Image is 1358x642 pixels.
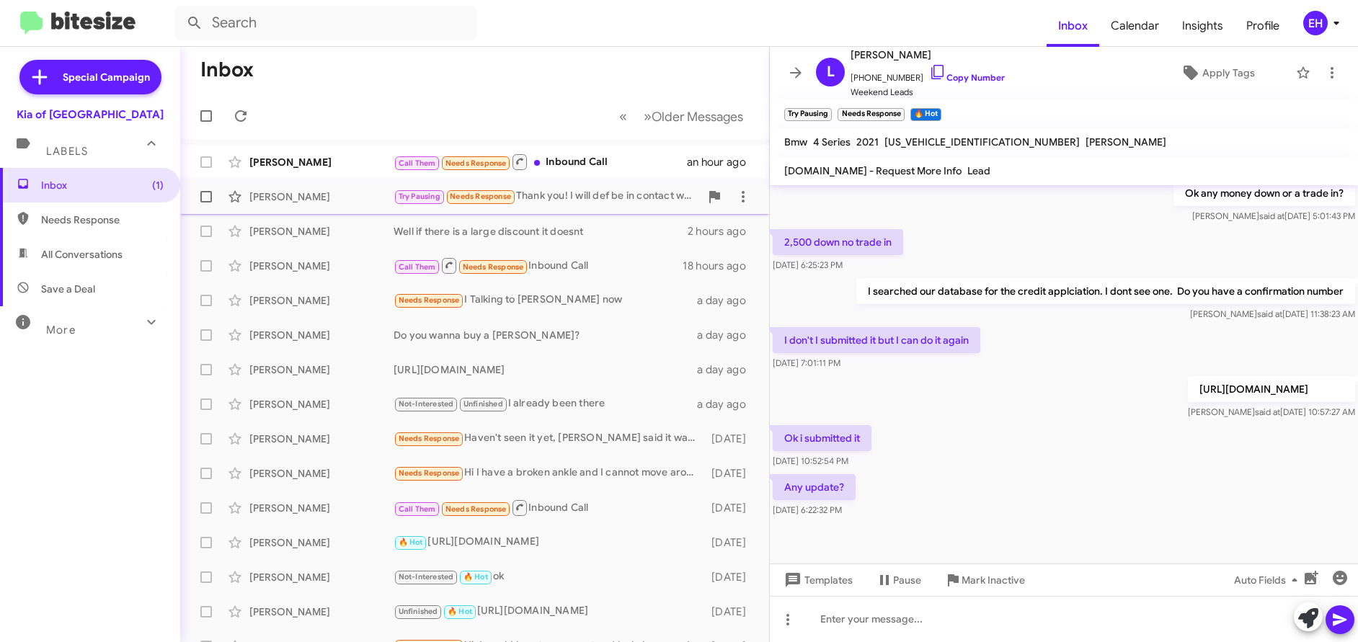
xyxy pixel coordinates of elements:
div: [PERSON_NAME] [249,570,394,584]
span: Call Them [399,504,436,514]
div: [DATE] [705,501,758,515]
span: [PHONE_NUMBER] [851,63,1005,85]
span: Needs Response [445,504,507,514]
span: [DOMAIN_NAME] - Request More Info [784,164,962,177]
span: [PERSON_NAME] [DATE] 11:38:23 AM [1190,308,1355,319]
p: I don't I submitted it but I can do it again [773,327,980,353]
div: I already been there [394,396,697,412]
span: Calendar [1099,5,1171,47]
button: Templates [770,567,864,593]
div: [DATE] [705,466,758,481]
div: [PERSON_NAME] [249,397,394,411]
div: a day ago [697,362,758,377]
span: [PERSON_NAME] [DATE] 5:01:43 PM [1192,210,1355,221]
div: [DATE] [705,570,758,584]
span: said at [1257,308,1282,319]
div: [PERSON_NAME] [249,362,394,377]
div: [URL][DOMAIN_NAME] [394,362,697,377]
div: a day ago [697,397,758,411]
a: Special Campaign [19,60,161,94]
p: Ok i submitted it [773,425,871,451]
p: Ok any money down or a trade in? [1173,180,1355,206]
span: Needs Response [463,262,524,272]
div: [URL][DOMAIN_NAME] [394,534,705,550]
div: an hour ago [687,155,758,169]
button: Pause [864,567,933,593]
span: Bmw [784,135,807,148]
div: Well if there is a large discount it doesnt [394,224,688,238]
button: Apply Tags [1145,60,1289,86]
span: [PERSON_NAME] [851,46,1005,63]
span: [PERSON_NAME] [1086,135,1166,148]
span: Lead [967,164,990,177]
div: [PERSON_NAME] [249,224,394,238]
div: a day ago [697,328,758,342]
a: Inbox [1047,5,1099,47]
a: Copy Number [929,72,1005,83]
button: Mark Inactive [933,567,1037,593]
span: Weekend Leads [851,85,1005,99]
span: Save a Deal [41,282,95,296]
span: Needs Response [399,434,460,443]
small: Try Pausing [784,108,832,121]
span: Needs Response [399,295,460,305]
button: Next [635,102,752,131]
span: Templates [781,567,853,593]
span: Needs Response [399,468,460,478]
span: Needs Response [445,159,507,168]
span: Needs Response [41,213,164,227]
a: Insights [1171,5,1235,47]
div: I Talking to [PERSON_NAME] now [394,292,697,308]
span: 2021 [856,135,879,148]
button: EH [1291,11,1342,35]
div: [DATE] [705,535,758,550]
span: « [619,107,627,125]
span: 🔥 Hot [448,607,472,616]
button: Previous [611,102,636,131]
div: [DATE] [705,432,758,446]
span: Not-Interested [399,399,454,409]
span: [DATE] 6:25:23 PM [773,259,843,270]
div: [PERSON_NAME] [249,466,394,481]
span: [DATE] 10:52:54 PM [773,455,848,466]
span: Inbox [41,178,164,192]
span: Auto Fields [1234,567,1303,593]
span: Try Pausing [399,192,440,201]
p: 2,500 down no trade in [773,229,903,255]
span: Pause [893,567,921,593]
span: 🔥 Hot [463,572,488,581]
div: [URL][DOMAIN_NAME] [394,603,705,620]
div: Do you wanna buy a [PERSON_NAME]? [394,328,697,342]
a: Profile [1235,5,1291,47]
span: Older Messages [652,109,743,125]
span: Mark Inactive [962,567,1025,593]
div: a day ago [697,293,758,308]
div: Inbound Call [394,257,683,275]
span: » [644,107,652,125]
span: Not-Interested [399,572,454,581]
span: 🔥 Hot [399,538,423,547]
div: Haven't seen it yet, [PERSON_NAME] said it wasn't here when I spoke to him earlier [394,430,705,447]
div: [PERSON_NAME] [249,535,394,550]
div: Kia of [GEOGRAPHIC_DATA] [17,107,164,122]
div: [PERSON_NAME] [249,259,394,273]
span: (1) [152,178,164,192]
span: More [46,324,76,336]
div: EH [1303,11,1328,35]
span: Needs Response [450,192,511,201]
div: ok [394,569,705,585]
span: [PERSON_NAME] [DATE] 10:57:27 AM [1188,406,1355,417]
div: [DATE] [705,605,758,619]
div: [PERSON_NAME] [249,432,394,446]
span: [DATE] 7:01:11 PM [773,357,840,368]
span: Call Them [399,159,436,168]
small: Needs Response [838,108,904,121]
div: [PERSON_NAME] [249,501,394,515]
span: Call Them [399,262,436,272]
div: [PERSON_NAME] [249,605,394,619]
div: 18 hours ago [683,259,758,273]
span: Apply Tags [1202,60,1255,86]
